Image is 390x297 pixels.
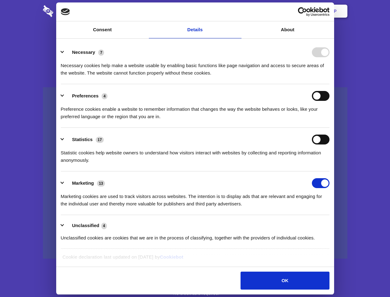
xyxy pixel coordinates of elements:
span: 17 [96,137,104,143]
a: Details [149,21,241,38]
a: Wistia video thumbnail [43,87,347,259]
label: Marketing [72,180,94,186]
h4: Auto-redaction of sensitive data, encrypted data sharing and self-destructing private chats. Shar... [43,56,347,77]
label: Necessary [72,49,95,55]
a: Consent [56,21,149,38]
div: Statistic cookies help website owners to understand how visitors interact with websites by collec... [61,144,329,164]
span: 7 [98,49,104,56]
h1: Eliminate Slack Data Loss. [43,28,347,50]
div: Preference cookies enable a website to remember information that changes the way the website beha... [61,101,329,120]
a: About [241,21,334,38]
button: Marketing (13) [61,178,109,188]
div: Necessary cookies help make a website usable by enabling basic functions like page navigation and... [61,57,329,77]
a: Usercentrics Cookiebot - opens in a new window [275,7,329,16]
a: Cookiebot [160,254,183,260]
label: Preferences [72,93,99,98]
div: Unclassified cookies are cookies that we are in the process of classifying, together with the pro... [61,230,329,242]
button: Preferences (4) [61,91,111,101]
button: Necessary (7) [61,47,108,57]
img: logo-wordmark-white-trans-d4663122ce5f474addd5e946df7df03e33cb6a1c49d2221995e7729f52c070b2.svg [43,5,96,17]
div: Cookie declaration last updated on [DATE] by [58,253,332,265]
button: Unclassified (4) [61,222,111,230]
a: Contact [250,2,279,21]
a: Pricing [181,2,208,21]
img: logo [61,8,70,15]
div: Marketing cookies are used to track visitors across websites. The intention is to display ads tha... [61,188,329,208]
span: 4 [101,223,107,229]
button: OK [241,272,329,290]
iframe: Drift Widget Chat Controller [359,266,383,290]
span: 4 [102,93,107,99]
a: Login [280,2,307,21]
span: 13 [97,180,105,187]
label: Statistics [72,137,93,142]
button: Statistics (17) [61,135,108,144]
